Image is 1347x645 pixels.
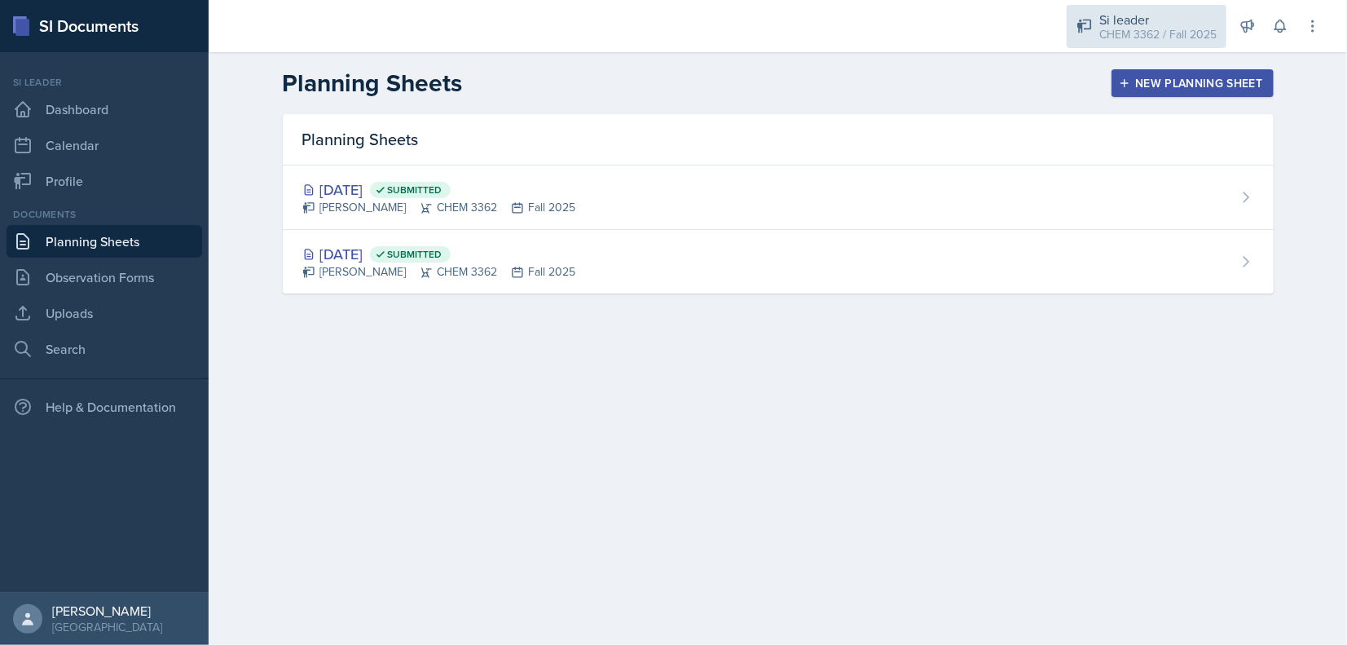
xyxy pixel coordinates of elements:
[388,248,442,261] span: Submitted
[302,199,576,216] div: [PERSON_NAME] CHEM 3362 Fall 2025
[283,166,1274,230] a: [DATE] Submitted [PERSON_NAME]CHEM 3362Fall 2025
[1099,26,1217,43] div: CHEM 3362 / Fall 2025
[7,93,202,126] a: Dashboard
[7,75,202,90] div: Si leader
[1111,69,1273,97] button: New Planning Sheet
[7,129,202,161] a: Calendar
[1099,10,1217,29] div: Si leader
[388,183,442,197] span: Submitted
[52,619,162,635] div: [GEOGRAPHIC_DATA]
[7,261,202,294] a: Observation Forms
[283,230,1274,294] a: [DATE] Submitted [PERSON_NAME]CHEM 3362Fall 2025
[7,297,202,329] a: Uploads
[7,225,202,258] a: Planning Sheets
[7,391,202,423] div: Help & Documentation
[52,603,162,619] div: [PERSON_NAME]
[283,68,463,98] h2: Planning Sheets
[1122,77,1262,90] div: New Planning Sheet
[7,207,202,222] div: Documents
[7,333,202,365] a: Search
[283,114,1274,166] div: Planning Sheets
[7,165,202,197] a: Profile
[302,263,576,281] div: [PERSON_NAME] CHEM 3362 Fall 2025
[302,243,576,265] div: [DATE]
[302,179,576,201] div: [DATE]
